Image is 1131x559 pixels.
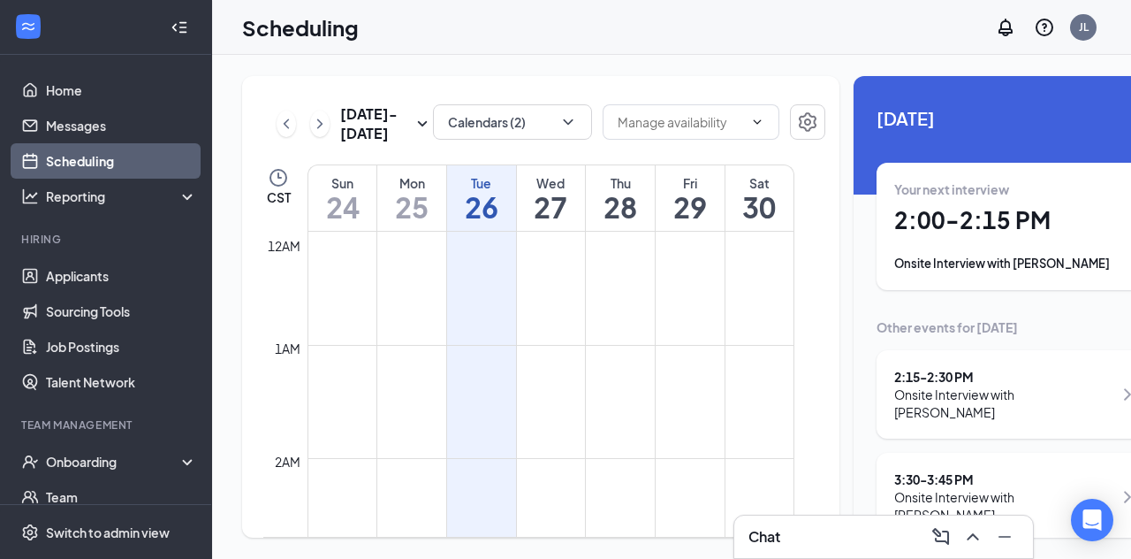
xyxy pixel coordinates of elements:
button: ChevronRight [310,111,330,137]
a: Settings [790,104,825,143]
svg: Settings [797,111,818,133]
h3: [DATE] - [DATE] [340,104,412,143]
a: Team [46,479,197,515]
a: August 29, 2025 [656,165,725,231]
div: Sun [308,174,376,192]
button: ComposeMessage [927,523,955,551]
h1: 25 [377,192,446,222]
div: Hiring [21,232,194,247]
a: August 26, 2025 [447,165,516,231]
div: 12am [264,236,304,256]
div: 3:30 - 3:45 PM [894,471,1112,488]
h1: 24 [308,192,376,222]
div: Fri [656,174,725,192]
h1: 30 [725,192,793,222]
svg: Settings [21,524,39,541]
h1: Scheduling [242,12,359,42]
div: Switch to admin view [46,524,170,541]
svg: ComposeMessage [930,526,952,548]
svg: ChevronDown [750,115,764,129]
a: August 28, 2025 [586,165,655,231]
button: Minimize [991,523,1019,551]
h1: 26 [447,192,516,222]
svg: QuestionInfo [1034,17,1055,38]
button: ChevronUp [959,523,987,551]
h1: 28 [586,192,655,222]
div: Team Management [21,417,194,433]
svg: WorkstreamLogo [19,18,37,35]
button: Calendars (2)ChevronDown [433,104,592,140]
svg: Clock [268,167,289,188]
h1: 27 [517,192,586,222]
svg: ChevronDown [559,113,577,131]
svg: Analysis [21,188,39,205]
div: Thu [586,174,655,192]
div: 2:15 - 2:30 PM [894,368,1112,386]
svg: ChevronUp [962,526,983,548]
svg: Minimize [994,526,1015,548]
a: Talent Network [46,364,197,400]
div: Tue [447,174,516,192]
a: August 25, 2025 [377,165,446,231]
h1: 29 [656,192,725,222]
svg: SmallChevronDown [412,113,433,134]
h3: Chat [748,527,780,547]
div: Mon [377,174,446,192]
div: Onboarding [46,453,182,471]
input: Manage availability [618,112,743,132]
svg: Collapse [171,19,188,36]
a: August 27, 2025 [517,165,586,231]
div: Reporting [46,188,198,205]
div: Sat [725,174,793,192]
svg: ChevronLeft [277,113,295,134]
div: 2am [271,452,304,471]
div: Open Intercom Messenger [1071,499,1113,541]
a: Sourcing Tools [46,294,197,329]
button: Settings [790,104,825,140]
a: Scheduling [46,143,197,179]
a: Home [46,73,197,108]
a: Applicants [46,258,197,294]
svg: ChevronRight [311,113,329,134]
span: CST [267,188,291,206]
svg: Notifications [995,17,1016,38]
div: 1am [271,339,304,358]
div: Onsite Interview with [PERSON_NAME] [894,488,1112,524]
svg: UserCheck [21,453,39,471]
a: August 30, 2025 [725,165,793,231]
div: Wed [517,174,586,192]
div: Onsite Interview with [PERSON_NAME] [894,386,1112,421]
a: August 24, 2025 [308,165,376,231]
a: Job Postings [46,329,197,364]
a: Messages [46,108,197,143]
button: ChevronLeft [277,111,296,137]
div: JL [1079,19,1089,34]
